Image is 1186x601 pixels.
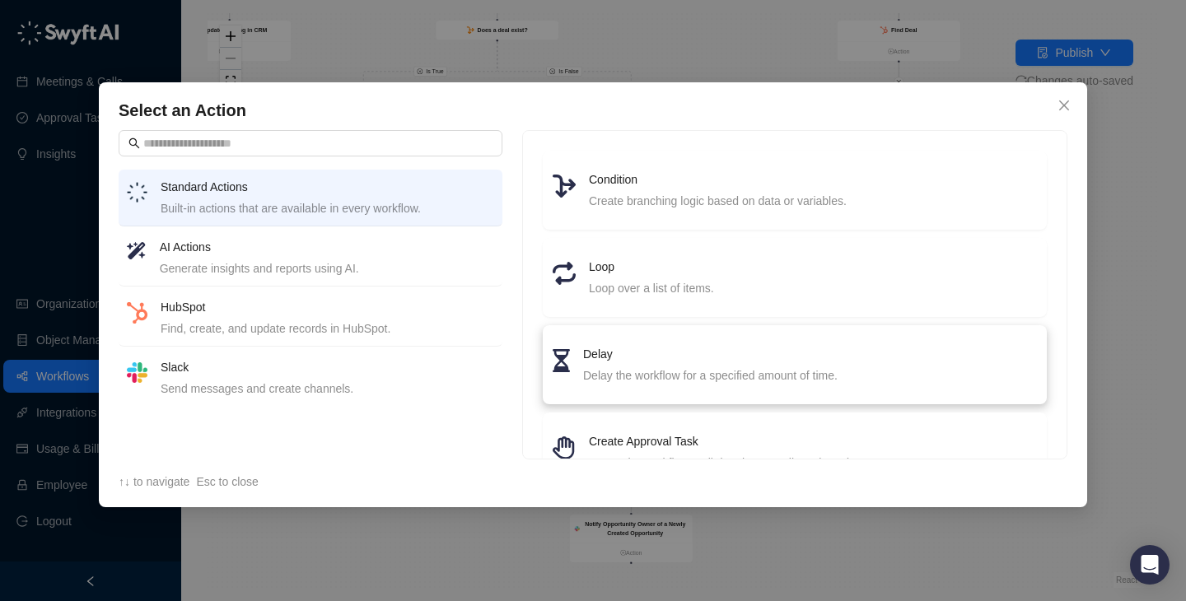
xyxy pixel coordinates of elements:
[161,298,494,316] h4: HubSpot
[1130,545,1170,585] div: Open Intercom Messenger
[589,192,1037,210] div: Create branching logic based on data or variables.
[1051,92,1077,119] button: Close
[589,258,1037,276] h4: Loop
[161,380,494,398] div: Send messages and create channels.
[161,319,494,338] div: Find, create, and update records in HubSpot.
[161,358,494,376] h4: Slack
[160,238,494,256] h4: AI Actions
[127,182,147,203] img: logo-small-inverted-DW8HDUn_.png
[589,170,1037,189] h4: Condition
[161,199,494,217] div: Built-in actions that are available in every workflow.
[119,475,189,488] span: ↑↓ to navigate
[196,475,258,488] span: Esc to close
[583,345,1037,363] h4: Delay
[1058,99,1071,112] span: close
[589,432,1037,450] h4: Create Approval Task
[160,259,494,277] div: Generate insights and reports using AI.
[127,302,147,324] img: hubspot-DkpyWjJb.png
[128,137,140,149] span: search
[589,454,1037,472] div: Pause the workflow until data is manually reviewed.
[127,362,147,383] img: slack-Cn3INd-T.png
[583,366,1037,384] div: Delay the workflow for a specified amount of time.
[589,279,1037,297] div: Loop over a list of items.
[161,178,494,196] h4: Standard Actions
[119,99,1067,122] h4: Select an Action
